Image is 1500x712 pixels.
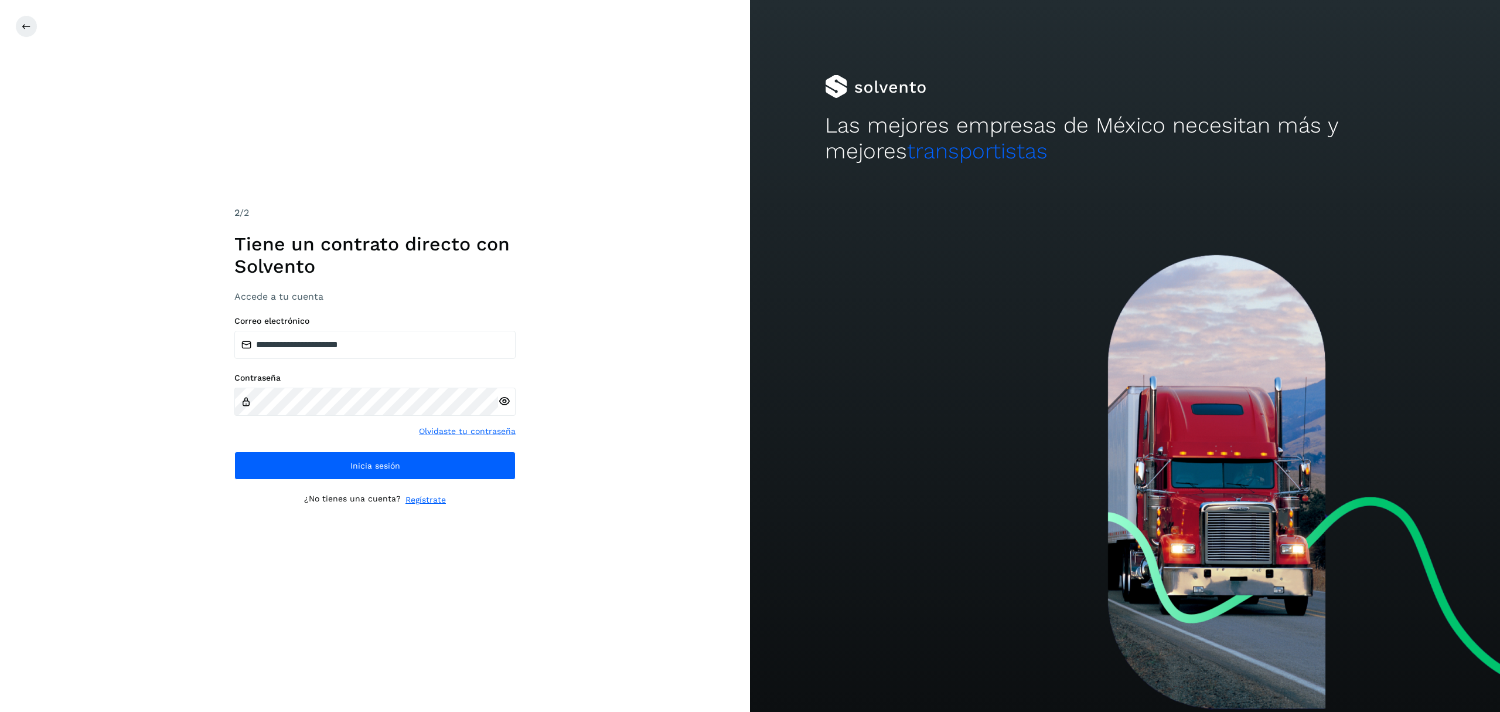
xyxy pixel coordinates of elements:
span: transportistas [907,138,1048,164]
h1: Tiene un contrato directo con Solvento [234,233,516,278]
a: Regístrate [405,494,446,506]
p: ¿No tienes una cuenta? [304,494,401,506]
div: /2 [234,206,516,220]
label: Contraseña [234,373,516,383]
h2: Las mejores empresas de México necesitan más y mejores [825,113,1425,165]
button: Inicia sesión [234,452,516,480]
span: 2 [234,207,240,218]
label: Correo electrónico [234,316,516,326]
a: Olvidaste tu contraseña [419,425,516,438]
span: Inicia sesión [350,462,400,470]
h3: Accede a tu cuenta [234,291,516,302]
